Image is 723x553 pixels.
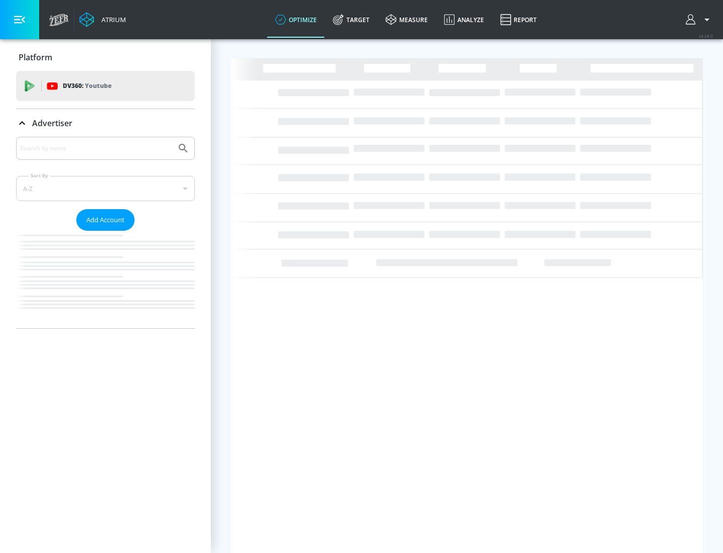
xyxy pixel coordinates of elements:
div: Advertiser [16,137,195,328]
div: Advertiser [16,109,195,137]
p: Advertiser [32,118,72,129]
p: Platform [19,52,52,63]
a: measure [378,2,436,38]
button: Add Account [76,209,135,231]
label: Sort By [29,172,50,179]
a: Atrium [79,12,126,27]
input: Search by name [20,142,172,155]
p: DV360: [63,80,111,91]
a: Target [325,2,378,38]
a: Report [492,2,545,38]
a: optimize [267,2,325,38]
a: Analyze [436,2,492,38]
span: Add Account [86,214,125,226]
nav: list of Advertiser [16,231,195,328]
div: A-Z [16,176,195,201]
span: v 4.28.0 [699,33,713,39]
div: Platform [16,43,195,71]
div: Atrium [97,15,126,24]
p: Youtube [85,80,111,91]
div: DV360: Youtube [16,71,195,101]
